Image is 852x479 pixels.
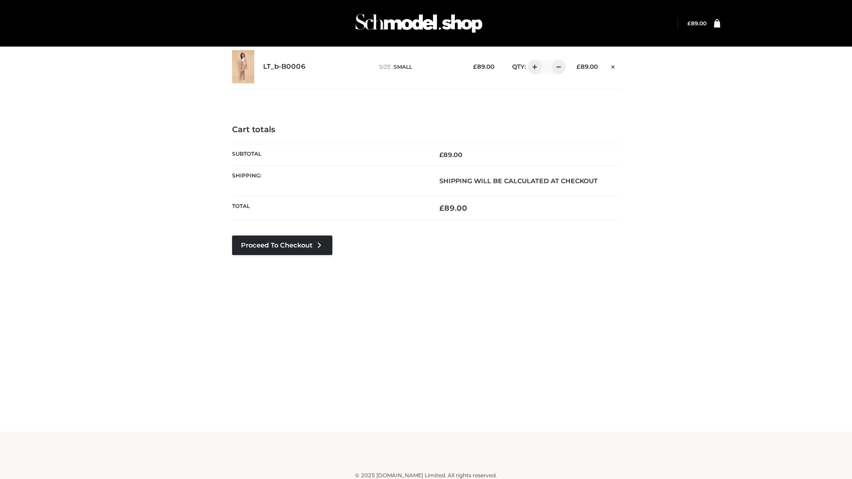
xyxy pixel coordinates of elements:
[394,63,412,70] span: SMALL
[263,63,306,71] a: LT_b-B0006
[473,63,477,70] span: £
[439,151,443,159] span: £
[439,204,444,212] span: £
[439,177,598,185] strong: Shipping will be calculated at checkout
[379,63,459,71] p: size :
[439,204,467,212] bdi: 89.00
[687,20,706,27] a: £89.00
[576,63,580,70] span: £
[503,60,563,74] div: QTY:
[232,165,426,196] th: Shipping:
[473,63,494,70] bdi: 89.00
[232,125,620,135] h4: Cart totals
[232,144,426,165] th: Subtotal
[352,6,485,41] img: Schmodel Admin 964
[232,50,254,83] img: LT_b-B0006 - SMALL
[607,60,620,71] a: Remove this item
[232,236,332,255] a: Proceed to Checkout
[687,20,706,27] bdi: 89.00
[232,196,426,220] th: Total
[439,151,462,159] bdi: 89.00
[576,63,598,70] bdi: 89.00
[687,20,691,27] span: £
